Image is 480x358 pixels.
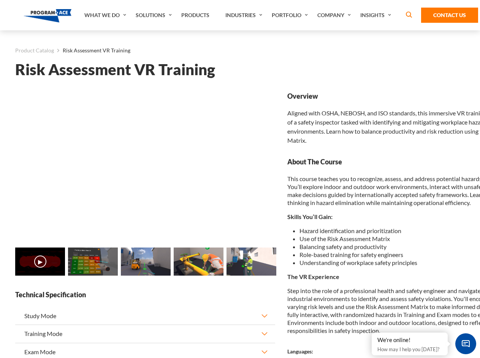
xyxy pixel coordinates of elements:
[174,248,223,276] img: Risk Assessment VR Training - Preview 3
[227,248,276,276] img: Risk Assessment VR Training - Preview 4
[34,255,46,268] button: ▶
[15,91,275,238] iframe: Risk Assessment VR Training - Video 0
[15,290,275,300] strong: Technical Specification
[15,307,275,325] button: Study Mode
[421,8,478,23] a: Contact Us
[15,248,65,276] img: Risk Assessment VR Training - Video 0
[377,345,442,354] p: How may I help you [DATE]?
[68,248,118,276] img: Risk Assessment VR Training - Preview 1
[287,348,313,355] strong: Languages:
[54,46,130,55] li: Risk Assessment VR Training
[24,9,72,22] img: Program-Ace
[15,325,275,342] button: Training Mode
[455,333,476,354] span: Chat Widget
[377,336,442,344] div: We're online!
[15,46,54,55] a: Product Catalog
[121,248,171,276] img: Risk Assessment VR Training - Preview 2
